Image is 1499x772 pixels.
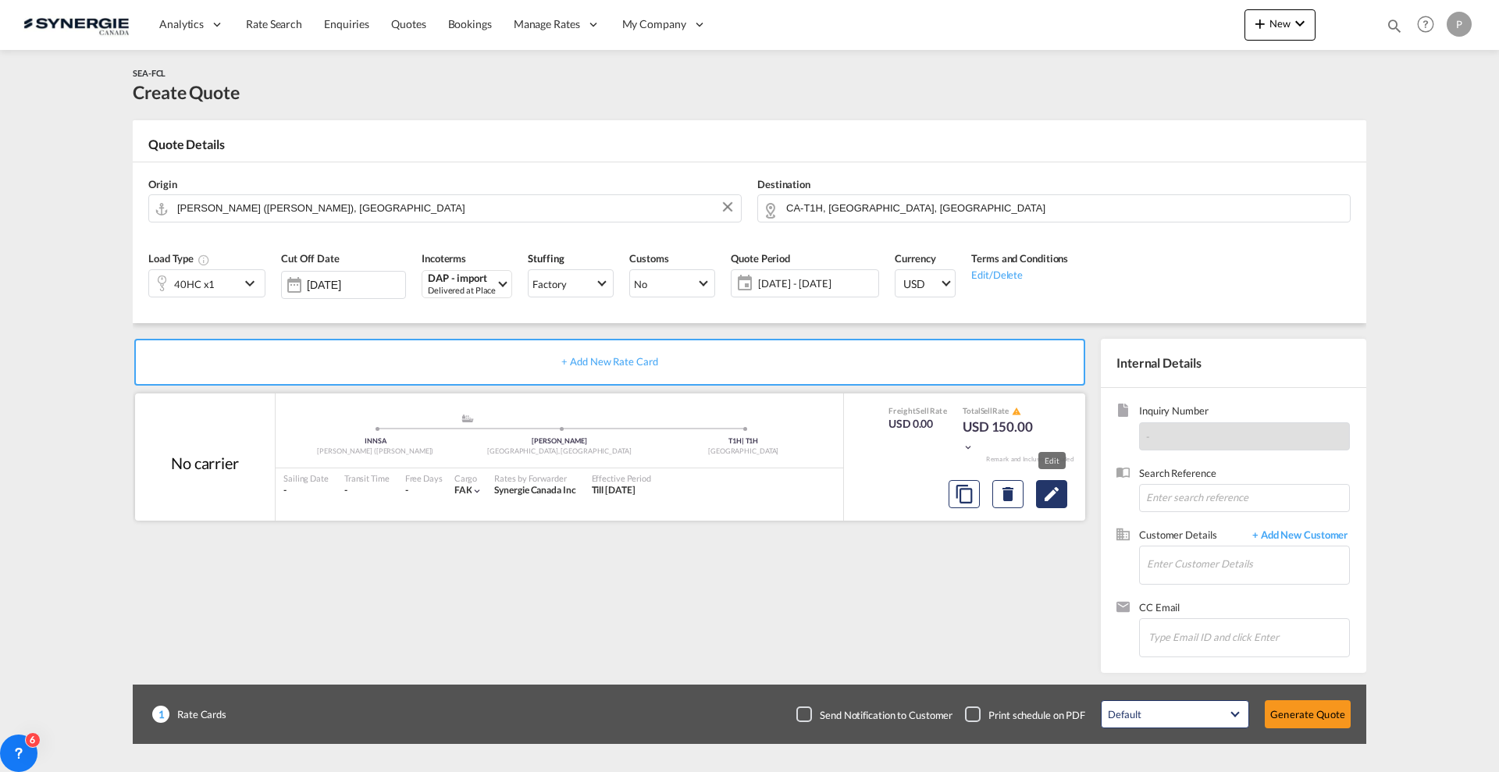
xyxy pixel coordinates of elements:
div: - [283,484,329,497]
div: Freight Rate [888,405,947,416]
md-icon: icon-chevron-down [472,486,482,496]
span: 1 [152,706,169,723]
span: Search Reference [1139,466,1350,484]
span: Rate Search [246,17,302,30]
md-icon: icon-information-outline [198,254,210,266]
span: Quotes [391,17,425,30]
input: Select [307,279,405,291]
button: Delete [992,480,1024,508]
div: Transit Time [344,472,390,484]
div: 40HC x1icon-chevron-down [148,269,265,297]
span: Bookings [448,17,492,30]
span: Quote Period [731,252,790,265]
button: icon-plus 400-fgNewicon-chevron-down [1244,9,1316,41]
span: Till [DATE] [592,484,636,496]
md-icon: icon-alert [1012,407,1021,416]
md-icon: icon-magnify [1386,17,1403,34]
span: Analytics [159,16,204,32]
md-icon: icon-calendar [732,274,750,293]
md-icon: icon-plus 400-fg [1251,14,1269,33]
md-icon: icon-chevron-down [1291,14,1309,33]
span: CC Email [1139,600,1350,618]
md-chips-wrap: Chips container. Enter the text area, then type text, and press enter to add a chip. [1146,619,1349,653]
md-icon: icon-chevron-down [963,442,974,453]
div: INNSA [283,436,468,446]
div: Total Rate [963,405,1041,418]
div: icon-magnify [1386,17,1403,41]
div: P [1447,12,1472,37]
input: Enter search reference [1139,484,1350,512]
input: Search by Door/Port [177,194,733,222]
div: [GEOGRAPHIC_DATA] [651,446,835,457]
span: Origin [148,178,176,190]
input: Chips input. [1148,621,1305,653]
span: Inquiry Number [1139,404,1350,422]
div: Till 21 Sep 2025 [592,484,636,497]
input: Enter Customer Details [1147,546,1349,582]
span: [DATE] - [DATE] [758,276,874,290]
span: Help [1412,11,1439,37]
md-checkbox: Checkbox No Ink [965,706,1085,722]
span: Enquiries [324,17,369,30]
div: 40HC x1 [174,273,215,295]
button: Generate Quote [1265,700,1351,728]
md-input-container: Jawaharlal Nehru (Nhava Sheva), INNSA [148,194,742,222]
button: Clear Input [716,195,739,219]
span: Stuffing [528,252,564,265]
span: Sell [981,406,993,415]
span: T1H [728,436,744,445]
div: Delivered at Place [428,284,496,296]
span: Customer Details [1139,528,1244,546]
div: Print schedule on PDF [988,708,1085,722]
md-icon: assets/icons/custom/copyQuote.svg [955,485,974,503]
div: No carrier [171,452,239,474]
span: Currency [895,252,935,265]
div: USD 150.00 [963,418,1041,455]
div: Create Quote [133,80,240,105]
span: New [1251,17,1309,30]
span: Customs [629,252,668,265]
span: Load Type [148,252,210,265]
span: + Add New Customer [1244,528,1350,546]
div: DAP - import [428,272,496,284]
button: Copy [949,480,980,508]
img: 1f56c880d42311ef80fc7dca854c8e59.png [23,7,129,42]
div: - [344,484,390,497]
span: - [1146,430,1150,443]
div: Rates by Forwarder [494,472,575,484]
div: Effective Period [592,472,651,484]
div: [PERSON_NAME] [468,436,652,446]
span: Manage Rates [514,16,580,32]
div: [PERSON_NAME] ([PERSON_NAME]) [283,446,468,457]
span: Destination [757,178,810,190]
md-select: Select Currency: $ USDUnited States Dollar [895,269,956,297]
md-select: Select Customs: No [629,269,715,297]
span: | [742,436,744,445]
div: Internal Details [1101,339,1366,387]
div: Factory [532,278,566,290]
span: Sell [916,406,929,415]
div: Synergie Canada Inc [494,484,575,497]
button: icon-alert [1010,406,1021,418]
span: Incoterms [422,252,466,265]
div: Send Notification to Customer [820,708,952,722]
div: - [405,484,408,497]
input: Search by Door/Port [786,194,1342,222]
span: [DATE] - [DATE] [754,272,878,294]
div: Free Days [405,472,443,484]
md-select: Select Incoterms: DAP - import Delivered at Place [422,270,512,298]
div: Sailing Date [283,472,329,484]
div: Default [1108,708,1141,720]
span: T1H [746,436,759,445]
md-select: Select Stuffing: Factory [528,269,614,297]
div: No [634,278,647,290]
span: FAK [454,484,472,496]
div: Cargo [454,472,483,484]
div: [GEOGRAPHIC_DATA], [GEOGRAPHIC_DATA] [468,446,652,457]
md-checkbox: Checkbox No Ink [796,706,952,722]
md-icon: icon-chevron-down [240,274,264,293]
span: My Company [622,16,686,32]
button: Edit [1036,480,1067,508]
span: + Add New Rate Card [561,355,657,368]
